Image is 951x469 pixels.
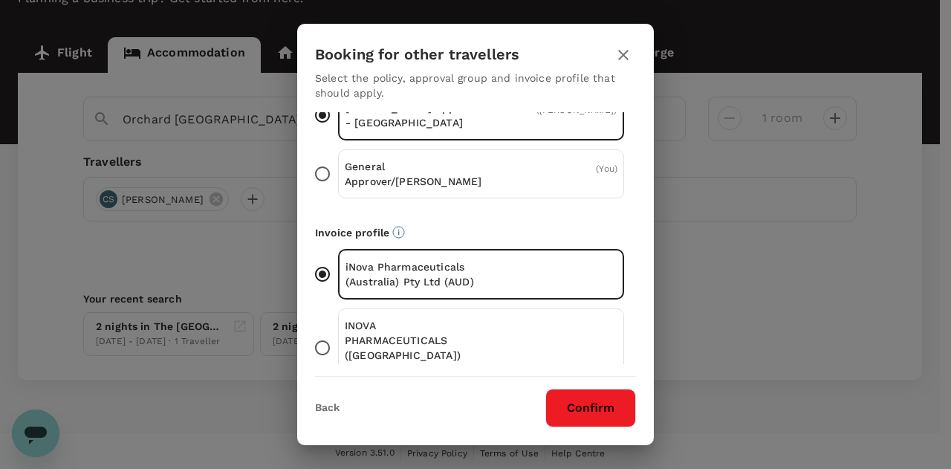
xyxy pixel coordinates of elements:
p: INOVA PHARMACEUTICALS ([GEOGRAPHIC_DATA]) PTE. LIMITED (SGD) [345,318,481,378]
span: ( You ) [596,164,617,174]
button: Confirm [545,389,636,427]
p: iNova Pharmaceuticals (Australia) Pty Ltd (AUD) [345,259,481,289]
button: Back [315,402,340,414]
h3: Booking for other travellers [315,46,519,63]
p: General Approver/[PERSON_NAME] [345,159,481,189]
svg: The payment currency and company information are based on the selected invoice profile. [392,226,405,239]
p: Invoice profile [315,225,636,240]
p: [PERSON_NAME] Approval - [GEOGRAPHIC_DATA] [345,100,481,130]
p: Select the policy, approval group and invoice profile that should apply. [315,71,636,100]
